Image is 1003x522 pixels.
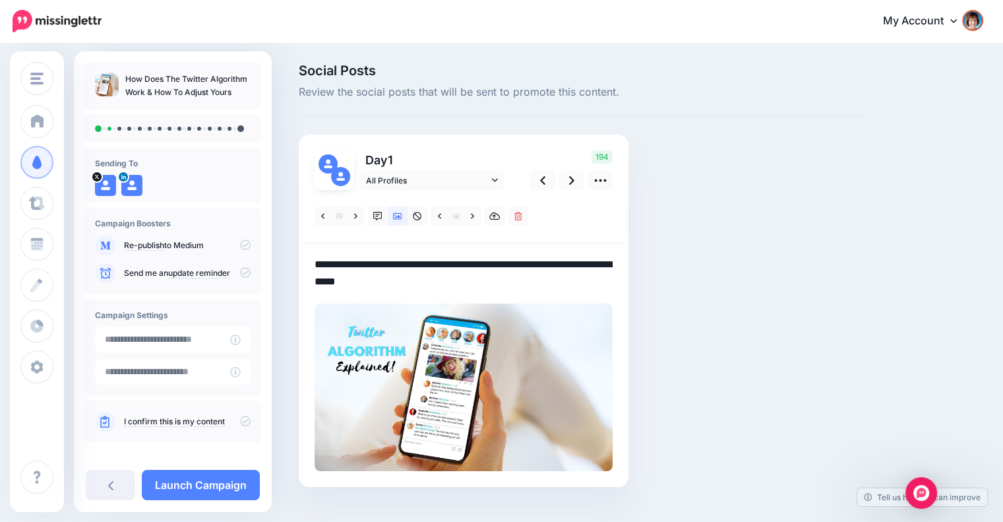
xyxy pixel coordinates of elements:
[124,416,225,427] a: I confirm this is my content
[168,268,230,278] a: update reminder
[592,150,613,164] span: 194
[299,84,866,101] span: Review the social posts that will be sent to promote this content.
[13,10,102,32] img: Missinglettr
[905,477,937,509] div: Open Intercom Messenger
[388,153,393,167] span: 1
[299,64,866,77] span: Social Posts
[95,218,251,228] h4: Campaign Boosters
[359,171,504,190] a: All Profiles
[366,174,489,187] span: All Profiles
[30,73,44,84] img: menu.png
[331,167,350,186] img: user_default_image.png
[870,5,983,38] a: My Account
[95,310,251,320] h4: Campaign Settings
[125,73,251,99] p: How Does The Twitter Algorithm Work & How To Adjust Yours
[124,267,251,279] p: Send me an
[359,150,506,170] p: Day
[95,158,251,168] h4: Sending To
[121,175,142,196] img: user_default_image.png
[95,73,119,96] img: 93278e0766788970ebaa6e174160b07e_thumb.jpg
[857,488,987,506] a: Tell us how we can improve
[319,154,338,174] img: user_default_image.png
[315,304,613,471] img: 93278e0766788970ebaa6e174160b07e.jpg
[124,240,251,251] p: to Medium
[124,240,164,251] a: Re-publish
[95,175,116,196] img: user_default_image.png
